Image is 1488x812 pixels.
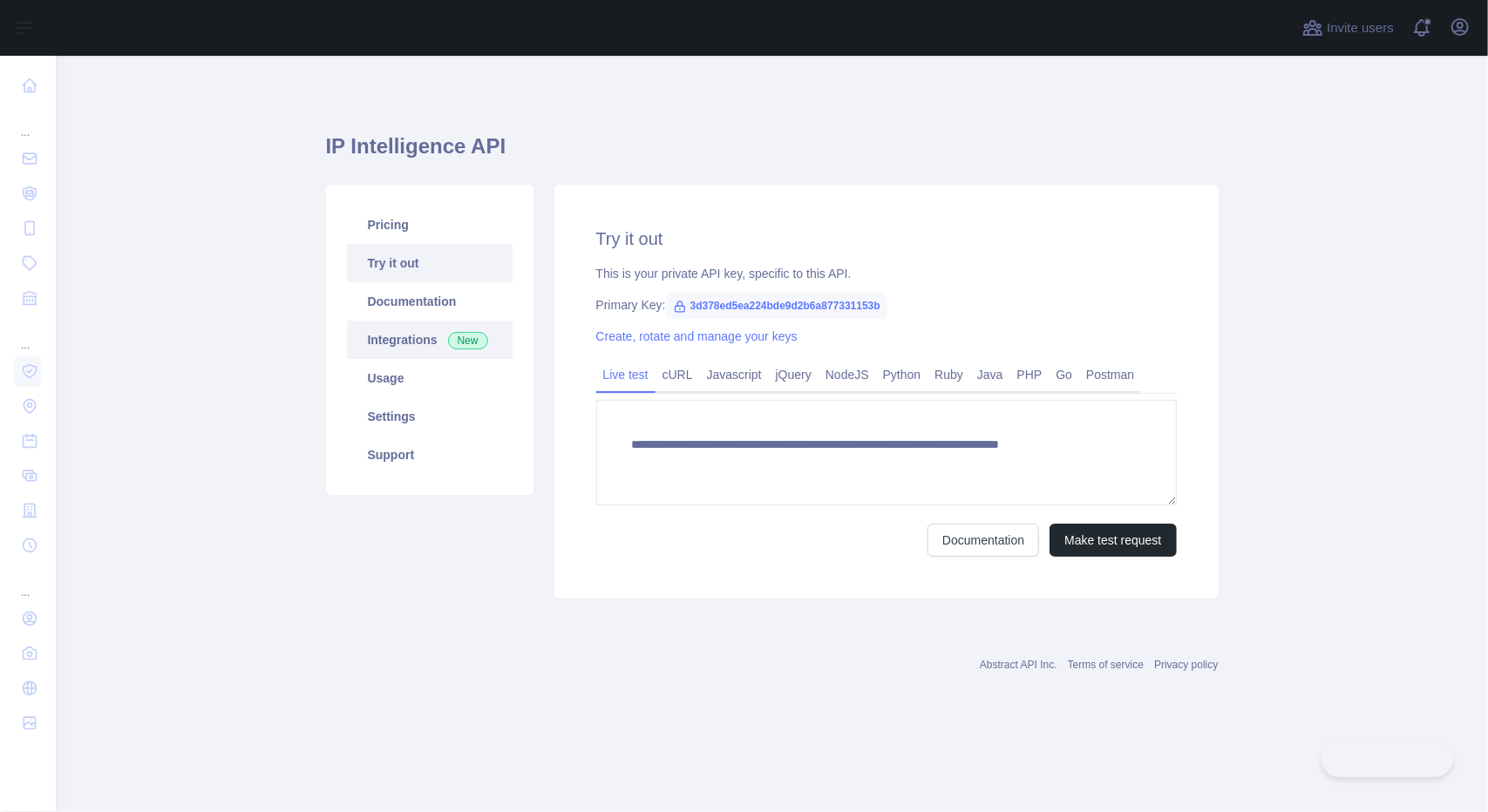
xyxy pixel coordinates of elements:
a: Try it out [347,244,513,282]
a: Create, rotate and manage your keys [596,329,798,343]
div: ... [14,565,42,599]
span: 3d378ed5ea224bde9d2b6a877331153b [666,293,887,319]
a: Python [876,361,928,389]
a: Ruby [927,361,970,389]
div: Primary Key: [596,296,1177,314]
a: Integrations New [347,321,513,359]
a: Documentation [347,282,513,321]
a: Abstract API Inc. [980,659,1057,671]
button: Invite users [1299,14,1397,42]
a: Javascript [700,361,769,389]
div: ... [14,317,42,352]
h1: IP Intelligence API [326,132,1219,174]
a: jQuery [769,361,819,389]
div: This is your private API key, specific to this API. [596,265,1177,282]
a: Go [1049,361,1079,389]
a: Privacy policy [1154,659,1218,671]
span: Invite users [1327,18,1394,38]
a: Settings [347,397,513,436]
div: ... [14,105,42,139]
a: cURL [656,361,700,389]
a: Terms of service [1068,659,1144,671]
a: Support [347,436,513,474]
span: New [448,332,488,349]
a: Usage [347,359,513,397]
a: NodeJS [819,361,876,389]
button: Make test request [1050,524,1176,557]
h2: Try it out [596,227,1177,251]
a: Java [970,361,1010,389]
a: PHP [1010,361,1050,389]
a: Documentation [927,524,1039,557]
a: Live test [596,361,656,389]
iframe: Toggle Customer Support [1322,741,1453,777]
a: Pricing [347,206,513,244]
a: Postman [1079,361,1141,389]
